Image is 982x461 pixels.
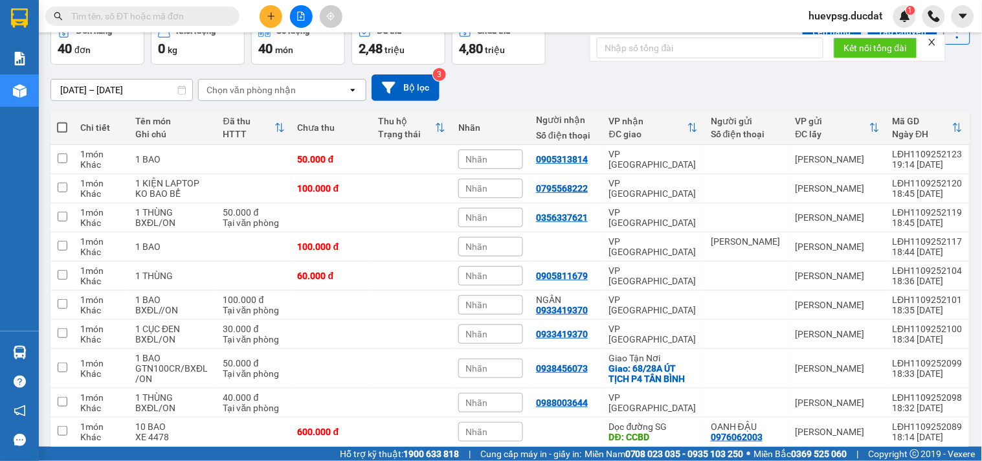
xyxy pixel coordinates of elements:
div: 1 món [80,358,122,368]
div: 1 KIỆN LAPTOP [135,178,210,188]
input: Select a date range. [51,80,192,100]
div: 1 BAO [135,154,210,164]
span: 1 [908,6,913,15]
div: 1 BAO [135,353,210,363]
span: Nhãn [465,300,487,310]
div: VP [GEOGRAPHIC_DATA] [609,207,698,228]
span: close [928,38,937,47]
span: Nhãn [465,242,487,252]
span: đơn [74,45,91,55]
div: VP [GEOGRAPHIC_DATA] [609,324,698,344]
div: [PERSON_NAME] [796,300,880,310]
span: Nhãn [465,212,487,223]
div: GTN100CR/BXĐL /ON [135,363,210,384]
div: DĐ: CCBD [609,432,698,442]
span: notification [14,405,26,417]
span: Kết nối tổng đài [844,41,907,55]
div: 100.000 đ [223,295,285,305]
div: Tại văn phòng [223,368,285,379]
div: 1 món [80,236,122,247]
div: 100.000 đ [298,183,365,194]
img: icon-new-feature [899,10,911,22]
div: OANH ĐẬU [711,422,783,432]
div: LĐH1109252089 [893,422,963,432]
th: Toggle SortBy [372,111,452,145]
img: warehouse-icon [13,84,27,98]
span: Nhãn [465,183,487,194]
div: LĐH1109252120 [893,178,963,188]
div: Người gửi [711,116,783,126]
div: 600.000 đ [298,427,365,437]
div: 50.000 đ [223,358,285,368]
div: [PERSON_NAME] [796,212,880,223]
div: Khác [80,368,122,379]
img: warehouse-icon [13,346,27,359]
div: Khác [80,276,122,286]
span: 2,48 [359,41,383,56]
img: phone-icon [928,10,940,22]
div: LĐH1109252098 [893,392,963,403]
span: caret-down [957,10,969,22]
span: triệu [385,45,405,55]
div: 0976062003 [711,432,763,442]
div: 1 THÙNG [135,271,210,281]
div: Dọc đường SG [609,422,698,432]
div: Tại văn phòng [223,334,285,344]
span: Nhãn [465,329,487,339]
div: Khác [80,334,122,344]
div: LĐH1109252100 [893,324,963,334]
div: Thu hộ [378,116,435,126]
span: file-add [296,12,306,21]
span: Miền Bắc [754,447,847,461]
strong: 0369 525 060 [792,449,847,459]
div: LĐH1109252123 [893,149,963,159]
div: VP [GEOGRAPHIC_DATA] [609,265,698,286]
div: 18:14 [DATE] [893,432,963,442]
div: [PERSON_NAME] [796,183,880,194]
div: [PERSON_NAME] [796,271,880,281]
button: Bộ lọc [372,74,440,101]
span: món [275,45,293,55]
span: triệu [485,45,505,55]
div: BXĐL/ON [135,334,210,344]
div: 50.000 đ [223,207,285,218]
span: 0 [158,41,165,56]
input: Tìm tên, số ĐT hoặc mã đơn [71,9,224,23]
button: Chưa thu4,80 triệu [452,18,546,65]
div: ĐC lấy [796,129,869,139]
div: [PERSON_NAME] [796,329,880,339]
span: ⚪️ [747,451,751,456]
div: 30.000 đ [223,324,285,334]
div: LĐH1109252119 [893,207,963,218]
div: 18:44 [DATE] [893,247,963,257]
button: Khối lượng0kg [151,18,245,65]
div: 19:14 [DATE] [893,159,963,170]
div: VP [GEOGRAPHIC_DATA] [609,178,698,199]
span: 40 [258,41,273,56]
button: aim [320,5,342,28]
div: 1 món [80,422,122,432]
div: 0933419370 [536,329,588,339]
div: Số điện thoại [711,129,783,139]
div: HTTT [223,129,274,139]
span: Miền Nam [585,447,744,461]
div: Khác [80,188,122,199]
div: VP [GEOGRAPHIC_DATA] [609,295,698,315]
div: Nhãn [458,122,523,133]
span: question-circle [14,376,26,388]
div: Mã GD [893,116,952,126]
span: | [469,447,471,461]
div: 10 BAO [135,422,210,432]
button: caret-down [952,5,974,28]
div: Khác [80,218,122,228]
div: 1 THÙNG [135,207,210,218]
th: Toggle SortBy [789,111,886,145]
div: Ngày ĐH [893,129,952,139]
div: LÊ THÁNH TÔN [711,236,783,247]
div: 0988003644 [536,398,588,408]
div: [PERSON_NAME] [796,427,880,437]
div: LĐH1109252099 [893,358,963,368]
strong: 1900 633 818 [403,449,459,459]
sup: 1 [906,6,915,15]
th: Toggle SortBy [603,111,704,145]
